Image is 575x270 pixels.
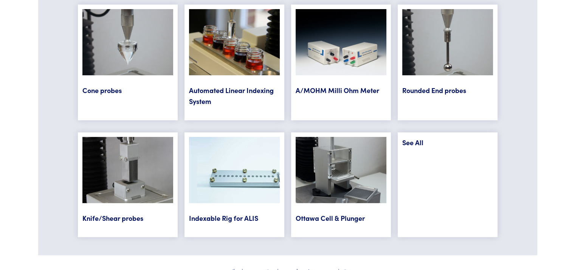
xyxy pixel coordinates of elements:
a: Ottawa Cell & Plunger [296,213,365,223]
img: rounded_ta-18_half-inch-ball_2.jpg [402,9,493,85]
a: Automated Linear Indexing System [189,85,274,106]
img: hardware-resistance-converter-unit.jpg [296,9,386,85]
a: A/MOHM Milli Ohm Meter [296,85,379,95]
a: See All [402,138,423,147]
img: adhesion-ta_303-indexable-rig-for-alis-3.jpg [189,137,280,213]
img: cone_ta-2_60-degree_2.jpg [82,9,173,85]
a: Knife/Shear probes [82,213,143,223]
a: Indexable Rig for ALIS [189,213,258,223]
a: Cone probes [82,85,122,95]
a: Rounded End probes [402,85,466,95]
img: ta-112_meullenet-rice-shear-cell2.jpg [82,137,173,213]
img: alis-sms-2016-2.jpg [189,9,280,85]
img: ta-245_ottawa-cell.jpg [296,137,386,213]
